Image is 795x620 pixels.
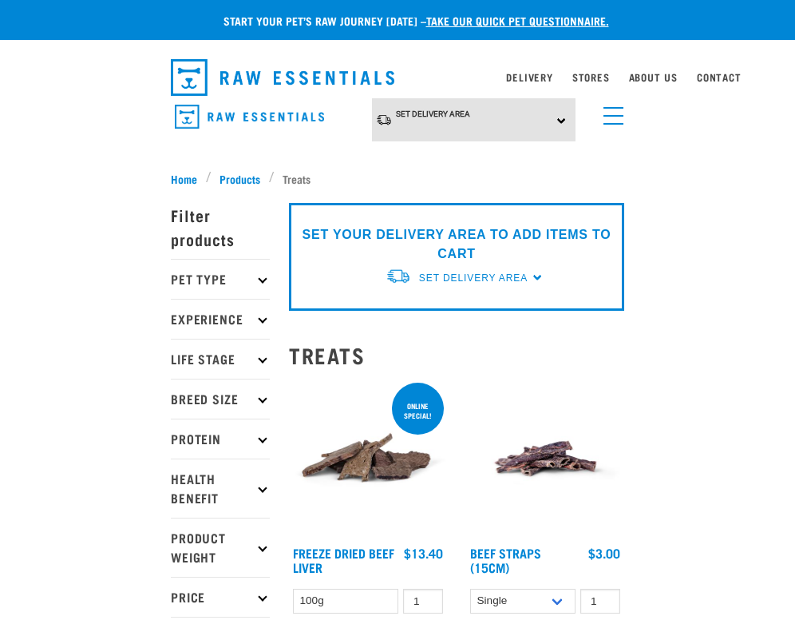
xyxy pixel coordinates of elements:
img: Raw Essentials Beef Straps 15cm 6 Pack [466,380,624,538]
span: Products [220,170,260,187]
img: Stack Of Freeze Dried Beef Liver For Pets [289,380,447,538]
a: Beef Straps (15cm) [470,549,541,570]
img: van-moving.png [376,113,392,126]
p: Health Benefit [171,459,270,518]
p: Life Stage [171,339,270,379]
a: Home [171,170,206,187]
a: Contact [697,74,742,80]
a: About Us [629,74,678,80]
span: Set Delivery Area [396,109,470,118]
a: take our quick pet questionnaire. [426,18,609,23]
input: 1 [403,589,443,614]
div: $3.00 [588,546,620,560]
p: Product Weight [171,518,270,577]
a: Delivery [506,74,552,80]
a: Stores [572,74,610,80]
nav: dropdown navigation [158,53,637,102]
p: Filter products [171,195,270,259]
a: Freeze Dried Beef Liver [293,549,394,570]
p: SET YOUR DELIVERY AREA TO ADD ITEMS TO CART [301,225,612,264]
p: Breed Size [171,379,270,419]
p: Price [171,577,270,617]
img: Raw Essentials Logo [171,59,394,96]
p: Pet Type [171,259,270,299]
img: Raw Essentials Logo [175,105,324,129]
span: Set Delivery Area [419,272,528,284]
p: Protein [171,419,270,459]
img: van-moving.png [386,268,411,284]
div: $13.40 [404,546,443,560]
a: Products [212,170,269,187]
input: 1 [580,589,620,614]
p: Experience [171,299,270,339]
div: ONLINE SPECIAL! [392,394,444,427]
h2: Treats [289,343,624,368]
a: menu [595,97,624,126]
span: Home [171,170,197,187]
nav: breadcrumbs [171,170,624,187]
